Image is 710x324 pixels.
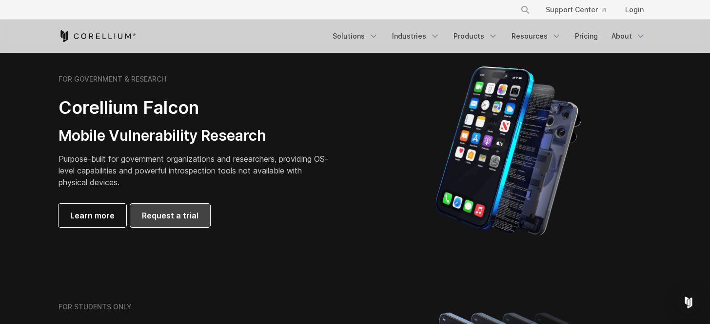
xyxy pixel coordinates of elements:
[538,1,613,19] a: Support Center
[506,27,567,45] a: Resources
[327,27,651,45] div: Navigation Menu
[59,153,332,188] p: Purpose-built for government organizations and researchers, providing OS-level capabilities and p...
[516,1,534,19] button: Search
[386,27,446,45] a: Industries
[142,210,198,221] span: Request a trial
[677,291,700,314] div: Open Intercom Messenger
[617,1,651,19] a: Login
[59,204,126,227] a: Learn more
[606,27,651,45] a: About
[59,302,132,311] h6: FOR STUDENTS ONLY
[448,27,504,45] a: Products
[569,27,604,45] a: Pricing
[59,127,332,145] h3: Mobile Vulnerability Research
[59,97,332,119] h2: Corellium Falcon
[327,27,384,45] a: Solutions
[59,75,166,84] h6: FOR GOVERNMENT & RESEARCH
[70,210,115,221] span: Learn more
[59,30,136,42] a: Corellium Home
[509,1,651,19] div: Navigation Menu
[130,204,210,227] a: Request a trial
[435,65,582,237] img: iPhone model separated into the mechanics used to build the physical device.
